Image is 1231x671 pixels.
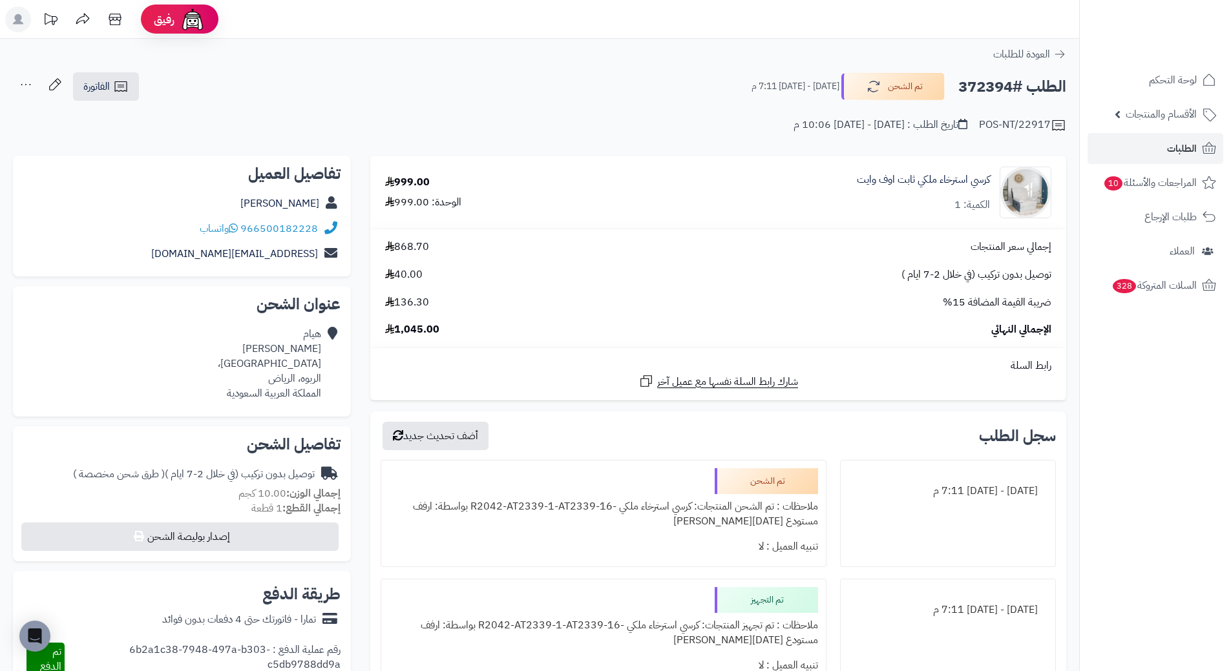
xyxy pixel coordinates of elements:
[971,240,1051,254] span: إجمالي سعر المنتجات
[385,195,461,210] div: الوحدة: 999.00
[901,267,1051,282] span: توصيل بدون تركيب (في خلال 2-7 ايام )
[385,295,429,310] span: 136.30
[23,166,341,181] h2: تفاصيل العميل
[389,613,817,653] div: ملاحظات : تم تجهيز المنتجات: كرسي استرخاء ملكي -R2042-AT2339-1-AT2339-16 بواسطة: ارفف مستودع [DAT...
[979,428,1056,444] h3: سجل الطلب
[83,79,110,94] span: الفاتورة
[993,46,1066,62] a: العودة للطلبات
[857,172,990,187] a: كرسي استرخاء ملكي ثابت اوف وايت
[240,196,319,211] a: [PERSON_NAME]
[1170,242,1195,260] span: العملاء
[385,240,429,254] span: 868.70
[21,522,339,551] button: إصدار بوليصة الشحن
[34,6,67,36] a: تحديثات المنصة
[385,175,430,190] div: 999.00
[848,597,1047,623] div: [DATE] - [DATE] 7:11 م
[993,46,1050,62] span: العودة للطلبات
[282,501,341,516] strong: إجمالي القطع:
[240,221,318,236] a: 966500182228
[73,466,165,482] span: ( طرق شحن مخصصة )
[151,246,318,262] a: [EMAIL_ADDRESS][DOMAIN_NAME]
[23,437,341,452] h2: تفاصيل الشحن
[848,479,1047,504] div: [DATE] - [DATE] 7:11 م
[383,422,489,450] button: أضف تحديث جديد
[385,267,423,282] span: 40.00
[73,467,315,482] div: توصيل بدون تركيب (في خلال 2-7 ايام )
[1113,279,1137,293] span: 328
[638,373,798,389] a: شارك رابط السلة نفسها مع عميل آخر
[1143,32,1219,59] img: logo-2.png
[154,12,174,27] span: رفيق
[19,621,50,652] div: Open Intercom Messenger
[752,80,839,93] small: [DATE] - [DATE] 7:11 م
[162,612,316,627] div: تمارا - فاتورتك حتى 4 دفعات بدون فوائد
[1103,174,1197,192] span: المراجعات والأسئلة
[657,375,798,389] span: شارك رابط السلة نفسها مع عميل آخر
[715,468,818,494] div: تم الشحن
[1088,201,1223,232] a: طلبات الإرجاع
[389,494,817,534] div: ملاحظات : تم الشحن المنتجات: كرسي استرخاء ملكي -R2042-AT2339-1-AT2339-16 بواسطة: ارفف مستودع [DAT...
[385,322,439,337] span: 1,045.00
[200,221,238,236] a: واتساب
[715,587,818,613] div: تم التجهيز
[954,198,990,212] div: الكمية: 1
[1088,236,1223,267] a: العملاء
[1088,270,1223,301] a: السلات المتروكة328
[1088,133,1223,164] a: الطلبات
[1104,176,1122,191] span: 10
[794,118,967,132] div: تاريخ الطلب : [DATE] - [DATE] 10:06 م
[958,74,1066,100] h2: الطلب #372394
[1126,105,1197,123] span: الأقسام والمنتجات
[943,295,1051,310] span: ضريبة القيمة المضافة 15%
[1111,276,1197,294] span: السلات المتروكة
[180,6,205,32] img: ai-face.png
[375,358,1061,373] div: رابط السلة
[1088,65,1223,96] a: لوحة التحكم
[1149,71,1197,89] span: لوحة التحكم
[1144,208,1197,226] span: طلبات الإرجاع
[389,534,817,559] div: تنبيه العميل : لا
[218,327,321,400] div: هيام [PERSON_NAME] [GEOGRAPHIC_DATA]، الربوه، الرياض المملكة العربية السعودية
[991,322,1051,337] span: الإجمالي النهائي
[238,486,341,501] small: 10.00 كجم
[251,501,341,516] small: 1 قطعة
[286,486,341,501] strong: إجمالي الوزن:
[73,72,139,101] a: الفاتورة
[841,73,945,100] button: تم الشحن
[23,296,341,312] h2: عنوان الشحن
[1000,167,1051,218] img: 1728804863-110102100029-90x90.jpg
[1167,139,1197,158] span: الطلبات
[979,118,1066,133] div: POS-NT/22917
[262,586,341,602] h2: طريقة الدفع
[1088,167,1223,198] a: المراجعات والأسئلة10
